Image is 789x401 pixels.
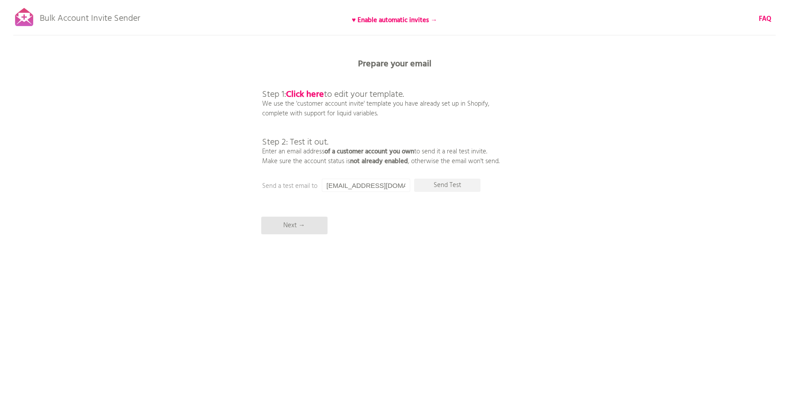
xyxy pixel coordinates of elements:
[286,88,324,102] a: Click here
[324,146,414,157] b: of a customer account you own
[262,135,328,149] span: Step 2: Test it out.
[352,15,437,26] b: ♥ Enable automatic invites →
[350,156,408,167] b: not already enabled
[262,181,439,191] p: Send a test email to
[262,88,404,102] span: Step 1: to edit your template.
[759,14,771,24] a: FAQ
[261,217,328,234] p: Next →
[358,57,431,71] b: Prepare your email
[414,179,480,192] p: Send Test
[262,71,499,166] p: We use the 'customer account invite' template you have already set up in Shopify, complete with s...
[40,5,140,27] p: Bulk Account Invite Sender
